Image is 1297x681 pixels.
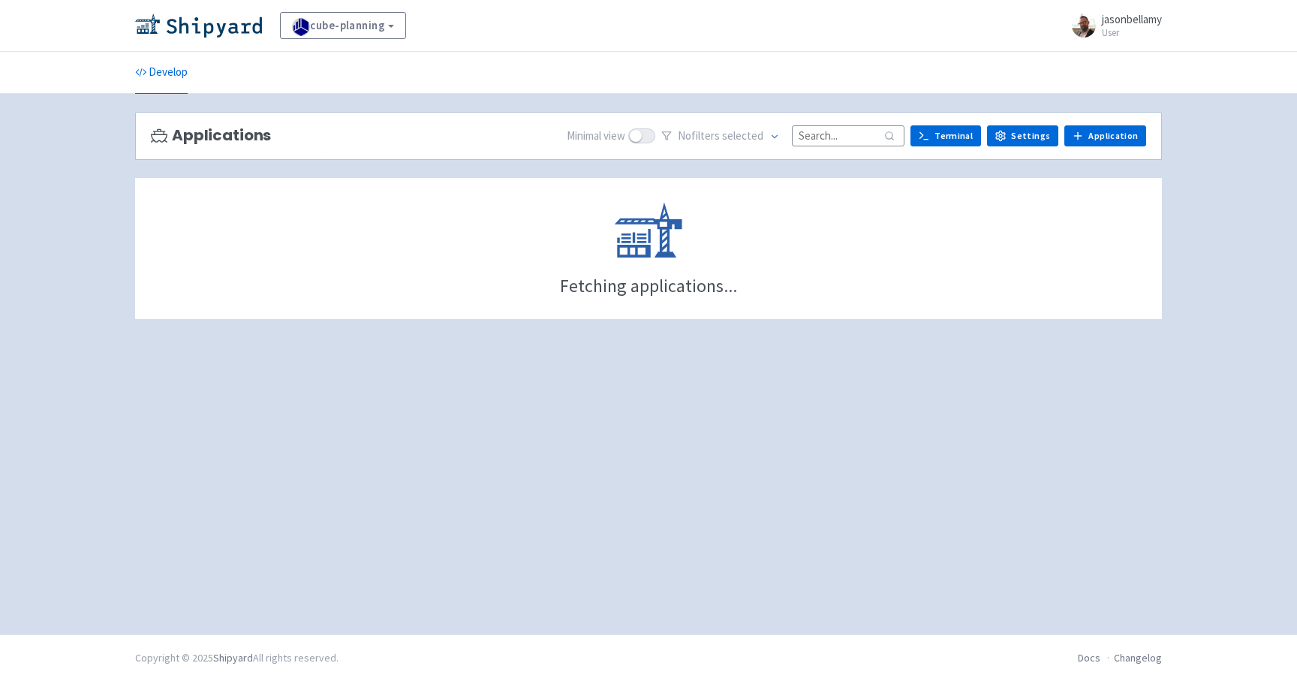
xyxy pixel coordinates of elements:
[987,125,1058,146] a: Settings
[1064,125,1146,146] a: Application
[1078,651,1100,664] a: Docs
[1102,28,1162,38] small: User
[213,651,253,664] a: Shipyard
[1063,14,1162,38] a: jasonbellamy User
[792,125,904,146] input: Search...
[678,128,763,145] span: No filter s
[560,277,737,295] div: Fetching applications...
[567,128,625,145] span: Minimal view
[1114,651,1162,664] a: Changelog
[135,52,188,94] a: Develop
[1102,12,1162,26] span: jasonbellamy
[722,128,763,143] span: selected
[280,12,406,39] a: cube-planning
[135,14,262,38] img: Shipyard logo
[151,127,271,144] h3: Applications
[135,650,339,666] div: Copyright © 2025 All rights reserved.
[910,125,981,146] a: Terminal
